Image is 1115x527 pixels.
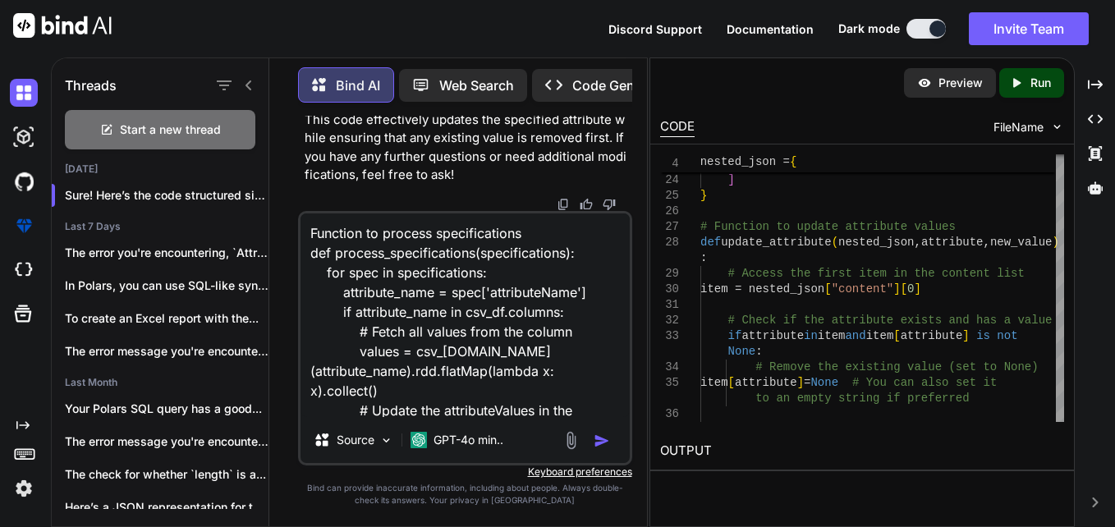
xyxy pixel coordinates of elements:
[700,155,790,168] span: nested_json =
[660,297,679,313] div: 31
[727,158,790,171] span: "content"
[305,111,629,185] p: This code effectively updates the specified attribute while ensuring that any existing value is r...
[65,310,268,327] p: To create an Excel report with the...
[997,329,1017,342] span: not
[824,282,831,296] span: [
[993,119,1044,135] span: FileName
[755,360,1038,373] span: # Remove the existing value (set to None)
[900,282,906,296] span: [
[914,236,920,249] span: ,
[52,376,268,389] h2: Last Month
[10,79,38,107] img: darkChat
[1052,236,1058,249] span: )
[907,282,914,296] span: 0
[660,328,679,344] div: 33
[865,329,893,342] span: item
[660,406,679,422] div: 36
[790,158,796,171] span: :
[660,156,679,172] span: 4
[790,155,796,168] span: {
[938,75,983,91] p: Preview
[831,282,893,296] span: "content"
[660,360,679,375] div: 34
[990,236,1053,249] span: new_value
[434,432,503,448] p: GPT-4o min..
[439,76,514,95] p: Web Search
[411,432,427,448] img: GPT-4o mini
[65,499,268,516] p: Here’s a JSON representation for the `row_number`...
[818,329,846,342] span: item
[660,117,695,137] div: CODE
[65,433,268,450] p: The error message you're encountering indicates that...
[660,219,679,235] div: 27
[700,220,956,233] span: # Function to update attribute values
[700,236,721,249] span: def
[52,163,268,176] h2: [DATE]
[660,282,679,297] div: 30
[379,433,393,447] img: Pick Models
[838,236,914,249] span: nested_json
[727,21,814,38] button: Documentation
[120,121,221,138] span: Start a new thread
[893,329,900,342] span: [
[10,474,38,502] img: settings
[650,432,1074,470] h2: OUTPUT
[852,376,997,389] span: # You can also set it
[65,245,268,261] p: The error you're encountering, `AttributeError: 'str' object...
[755,345,762,358] span: :
[660,313,679,328] div: 32
[700,282,824,296] span: item = nested_json
[727,22,814,36] span: Documentation
[700,189,707,202] span: }
[741,329,804,342] span: attribute
[727,314,1052,327] span: # Check if the attribute exists and has a value
[838,21,900,37] span: Dark mode
[804,158,810,171] span: [
[727,267,1024,280] span: # Access the first item in the content list
[603,198,616,211] img: dislike
[1050,120,1064,134] img: chevron down
[337,432,374,448] p: Source
[914,282,920,296] span: ]
[976,329,990,342] span: is
[660,235,679,250] div: 28
[962,329,969,342] span: ]
[845,329,865,342] span: and
[727,345,755,358] span: None
[727,376,734,389] span: [
[65,466,268,483] p: The check for whether `length` is a...
[660,188,679,204] div: 25
[608,22,702,36] span: Discord Support
[562,431,580,450] img: attachment
[608,21,702,38] button: Discord Support
[557,198,570,211] img: copy
[10,123,38,151] img: darkAi-studio
[893,282,900,296] span: ]
[969,12,1089,45] button: Invite Team
[572,76,672,95] p: Code Generator
[804,329,818,342] span: in
[660,204,679,219] div: 26
[52,220,268,233] h2: Last 7 Days
[1030,75,1051,91] p: Run
[796,376,803,389] span: ]
[336,76,380,95] p: Bind AI
[831,236,837,249] span: (
[700,376,728,389] span: item
[921,236,984,249] span: attribute
[580,198,593,211] img: like
[727,173,734,186] span: ]
[735,376,797,389] span: attribute
[10,167,38,195] img: githubDark
[727,329,741,342] span: if
[65,343,268,360] p: The error message you're encountering indicates that...
[660,172,679,188] div: 24
[983,236,989,249] span: ,
[65,401,268,417] p: Your Polars SQL query has a good...
[660,266,679,282] div: 29
[810,376,838,389] span: None
[660,375,679,391] div: 35
[700,251,707,264] span: :
[65,277,268,294] p: In Polars, you can use SQL-like syntax...
[298,482,632,506] p: Bind can provide inaccurate information, including about people. Always double-check its answers....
